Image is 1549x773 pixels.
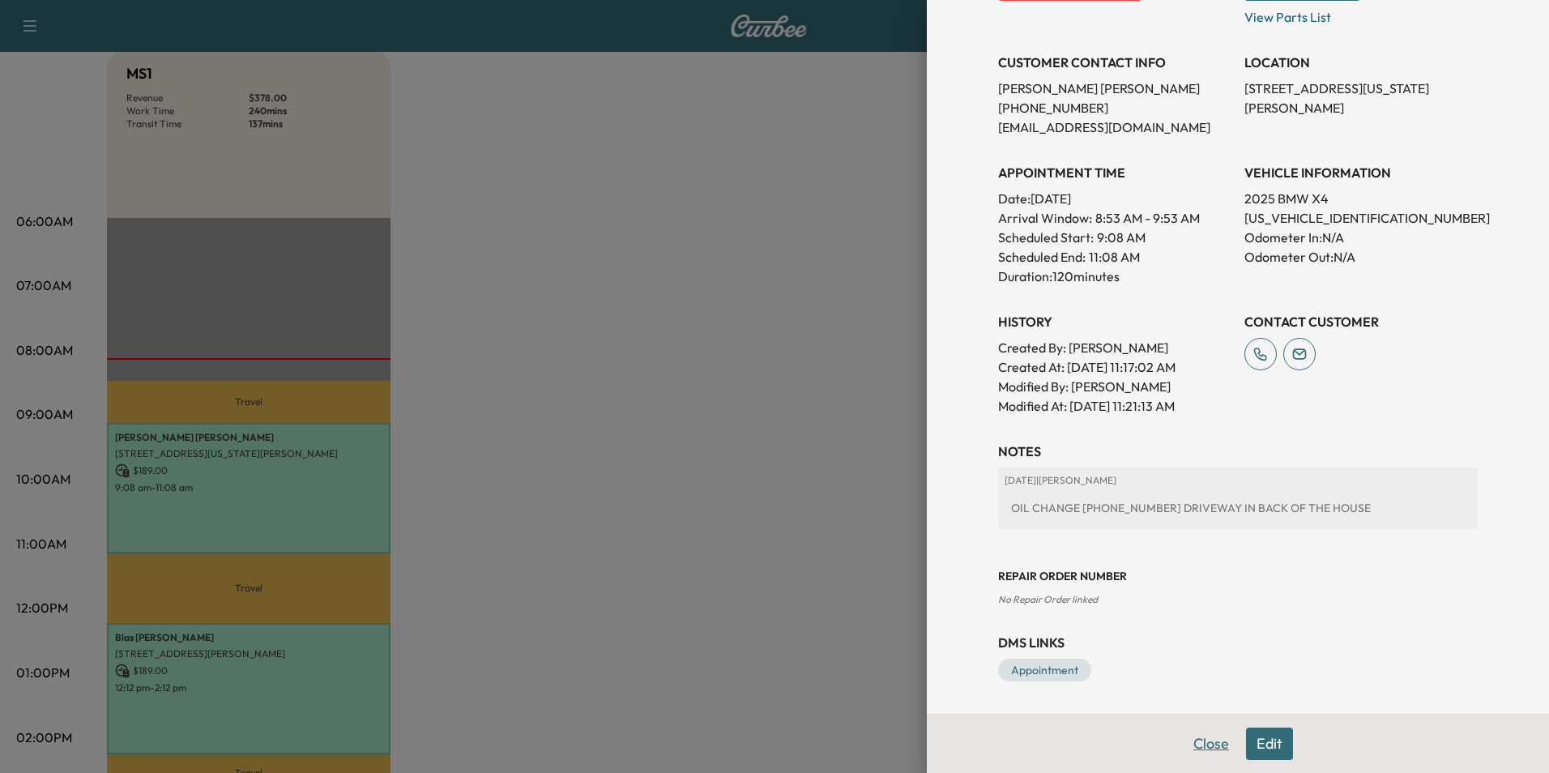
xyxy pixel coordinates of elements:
p: Created At : [DATE] 11:17:02 AM [998,357,1231,377]
h3: CUSTOMER CONTACT INFO [998,53,1231,72]
h3: Repair Order number [998,568,1478,584]
p: Arrival Window: [998,208,1231,228]
p: Duration: 120 minutes [998,267,1231,286]
span: No Repair Order linked [998,593,1098,605]
p: Odometer Out: N/A [1244,247,1478,267]
h3: CONTACT CUSTOMER [1244,312,1478,331]
p: [PHONE_NUMBER] [998,98,1231,117]
h3: DMS Links [998,633,1478,652]
p: 2025 BMW X4 [1244,189,1478,208]
h3: History [998,312,1231,331]
p: 11:08 AM [1089,247,1140,267]
p: Scheduled Start: [998,228,1094,247]
span: 8:53 AM - 9:53 AM [1095,208,1200,228]
h3: APPOINTMENT TIME [998,163,1231,182]
button: Close [1183,728,1240,760]
p: View Parts List [1244,1,1478,27]
div: OIL CHANGE [PHONE_NUMBER] DRIVEWAY IN BACK OF THE HOUSE [1005,493,1471,523]
h3: NOTES [998,442,1478,461]
button: Edit [1246,728,1293,760]
p: [US_VEHICLE_IDENTIFICATION_NUMBER] [1244,208,1478,228]
a: Appointment [998,659,1091,681]
h3: LOCATION [1244,53,1478,72]
p: Modified By : [PERSON_NAME] [998,377,1231,396]
p: Odometer In: N/A [1244,228,1478,247]
p: Scheduled End: [998,247,1086,267]
p: [EMAIL_ADDRESS][DOMAIN_NAME] [998,117,1231,137]
p: Date: [DATE] [998,189,1231,208]
p: [PERSON_NAME] [PERSON_NAME] [998,79,1231,98]
p: Modified At : [DATE] 11:21:13 AM [998,396,1231,416]
p: [STREET_ADDRESS][US_STATE][PERSON_NAME] [1244,79,1478,117]
h3: VEHICLE INFORMATION [1244,163,1478,182]
p: Created By : [PERSON_NAME] [998,338,1231,357]
p: [DATE] | [PERSON_NAME] [1005,474,1471,487]
p: 9:08 AM [1097,228,1146,247]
